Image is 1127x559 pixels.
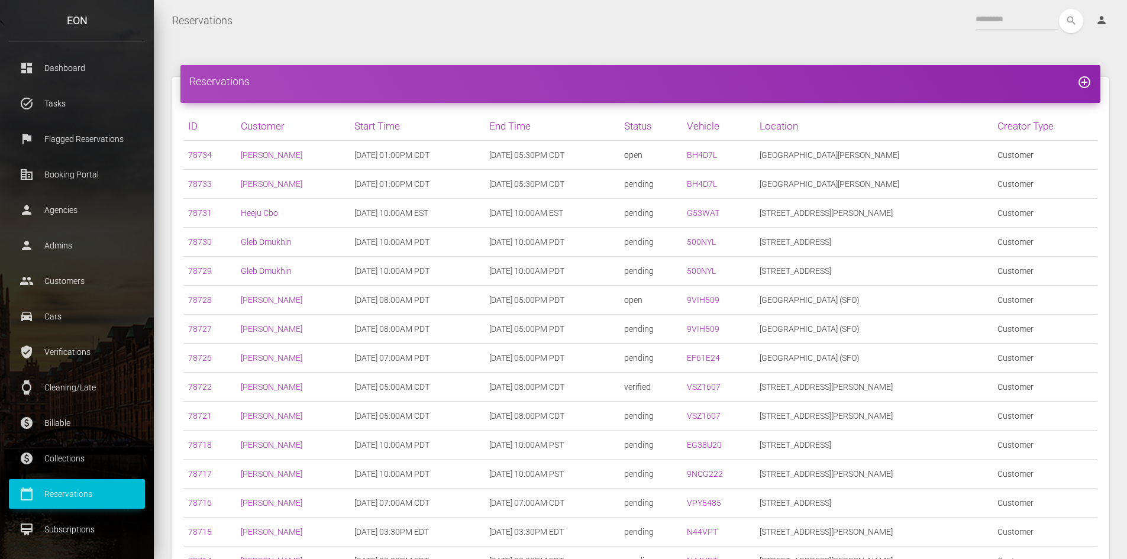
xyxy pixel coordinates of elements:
td: [DATE] 05:00AM CDT [350,373,485,402]
td: [STREET_ADDRESS] [755,257,993,286]
a: [PERSON_NAME] [241,295,302,305]
h4: Reservations [189,74,1092,89]
p: Flagged Reservations [18,130,136,148]
p: Collections [18,450,136,467]
td: [DATE] 05:00AM CDT [350,402,485,431]
td: [DATE] 01:00PM CDT [350,170,485,199]
td: [DATE] 05:30PM CDT [485,170,619,199]
p: Booking Portal [18,166,136,183]
a: corporate_fare Booking Portal [9,160,145,189]
td: Customer [993,489,1097,518]
th: Vehicle [682,112,755,141]
td: [GEOGRAPHIC_DATA] (SFO) [755,315,993,344]
a: 9VIH509 [687,324,719,334]
td: Customer [993,228,1097,257]
td: [DATE] 10:00AM EST [350,199,485,228]
td: [DATE] 10:00AM PST [485,431,619,460]
td: [STREET_ADDRESS][PERSON_NAME] [755,460,993,489]
p: Subscriptions [18,521,136,538]
a: flag Flagged Reservations [9,124,145,154]
td: Customer [993,460,1097,489]
td: [DATE] 10:00AM EST [485,199,619,228]
td: Customer [993,373,1097,402]
a: 78731 [188,208,212,218]
a: 500NYL [687,266,716,276]
td: pending [619,315,682,344]
td: [DATE] 05:30PM CDT [485,141,619,170]
p: Cleaning/Late [18,379,136,396]
i: add_circle_outline [1077,75,1092,89]
td: [DATE] 03:30PM EDT [350,518,485,547]
th: Location [755,112,993,141]
p: Reservations [18,485,136,503]
a: calendar_today Reservations [9,479,145,509]
a: paid Billable [9,408,145,438]
a: 78726 [188,353,212,363]
td: [DATE] 10:00AM PDT [485,228,619,257]
p: Tasks [18,95,136,112]
td: [DATE] 08:00AM PDT [350,286,485,315]
a: Reservations [172,6,232,35]
td: [STREET_ADDRESS][PERSON_NAME] [755,199,993,228]
td: Customer [993,199,1097,228]
td: pending [619,170,682,199]
a: person Admins [9,231,145,260]
td: Customer [993,257,1097,286]
td: Customer [993,286,1097,315]
td: [DATE] 01:00PM CDT [350,141,485,170]
a: EF61E24 [687,353,720,363]
a: task_alt Tasks [9,89,145,118]
a: 78730 [188,237,212,247]
td: open [619,286,682,315]
td: Customer [993,170,1097,199]
td: [DATE] 05:00PM PDT [485,344,619,373]
td: [DATE] 10:00AM PDT [485,257,619,286]
a: paid Collections [9,444,145,473]
td: [GEOGRAPHIC_DATA][PERSON_NAME] [755,141,993,170]
i: search [1059,9,1083,33]
a: N44VPT [687,527,718,537]
a: Gleb Dmukhin [241,237,292,247]
td: [GEOGRAPHIC_DATA] (SFO) [755,286,993,315]
th: Customer [236,112,350,141]
p: Admins [18,237,136,254]
td: Customer [993,344,1097,373]
td: [DATE] 05:00PM PDT [485,286,619,315]
td: [GEOGRAPHIC_DATA][PERSON_NAME] [755,170,993,199]
td: pending [619,402,682,431]
td: pending [619,199,682,228]
td: [GEOGRAPHIC_DATA] (SFO) [755,344,993,373]
td: Customer [993,518,1097,547]
td: [DATE] 03:30PM EDT [485,518,619,547]
a: watch Cleaning/Late [9,373,145,402]
a: drive_eta Cars [9,302,145,331]
td: [DATE] 05:00PM PDT [485,315,619,344]
a: 9NCG222 [687,469,723,479]
a: 9VIH509 [687,295,719,305]
a: Gleb Dmukhin [241,266,292,276]
td: pending [619,431,682,460]
p: Verifications [18,343,136,361]
th: ID [183,112,236,141]
a: [PERSON_NAME] [241,527,302,537]
p: Agencies [18,201,136,219]
a: person Agencies [9,195,145,225]
a: card_membership Subscriptions [9,515,145,544]
td: [DATE] 10:00AM PDT [350,228,485,257]
i: person [1096,14,1107,26]
a: 78727 [188,324,212,334]
a: 78715 [188,527,212,537]
a: verified_user Verifications [9,337,145,367]
td: [DATE] 08:00PM CDT [485,373,619,402]
td: [STREET_ADDRESS][PERSON_NAME] [755,402,993,431]
td: [STREET_ADDRESS][PERSON_NAME] [755,518,993,547]
p: Customers [18,272,136,290]
a: [PERSON_NAME] [241,411,302,421]
a: [PERSON_NAME] [241,353,302,363]
td: [DATE] 08:00AM PDT [350,315,485,344]
td: Customer [993,141,1097,170]
a: VPY5485 [687,498,721,508]
a: [PERSON_NAME] [241,179,302,189]
a: 78729 [188,266,212,276]
td: [STREET_ADDRESS] [755,228,993,257]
